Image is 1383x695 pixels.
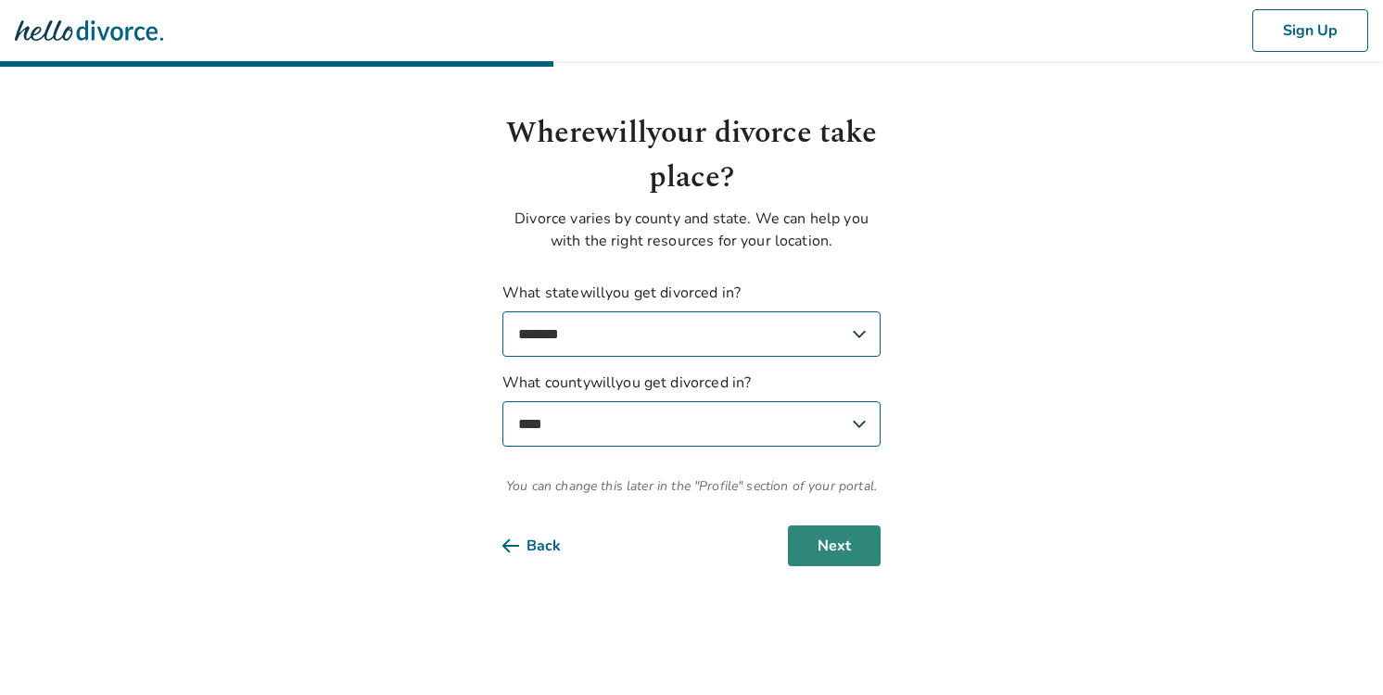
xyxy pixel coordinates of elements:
[502,311,881,357] select: What statewillyou get divorced in?
[502,525,590,566] button: Back
[15,12,163,49] img: Hello Divorce Logo
[1252,9,1368,52] button: Sign Up
[788,525,881,566] button: Next
[502,401,881,447] select: What countywillyou get divorced in?
[502,372,881,447] label: What county will you get divorced in?
[1290,606,1383,695] iframe: Chat Widget
[502,208,881,252] p: Divorce varies by county and state. We can help you with the right resources for your location.
[502,282,881,357] label: What state will you get divorced in?
[502,476,881,496] span: You can change this later in the "Profile" section of your portal.
[502,111,881,200] h1: Where will your divorce take place?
